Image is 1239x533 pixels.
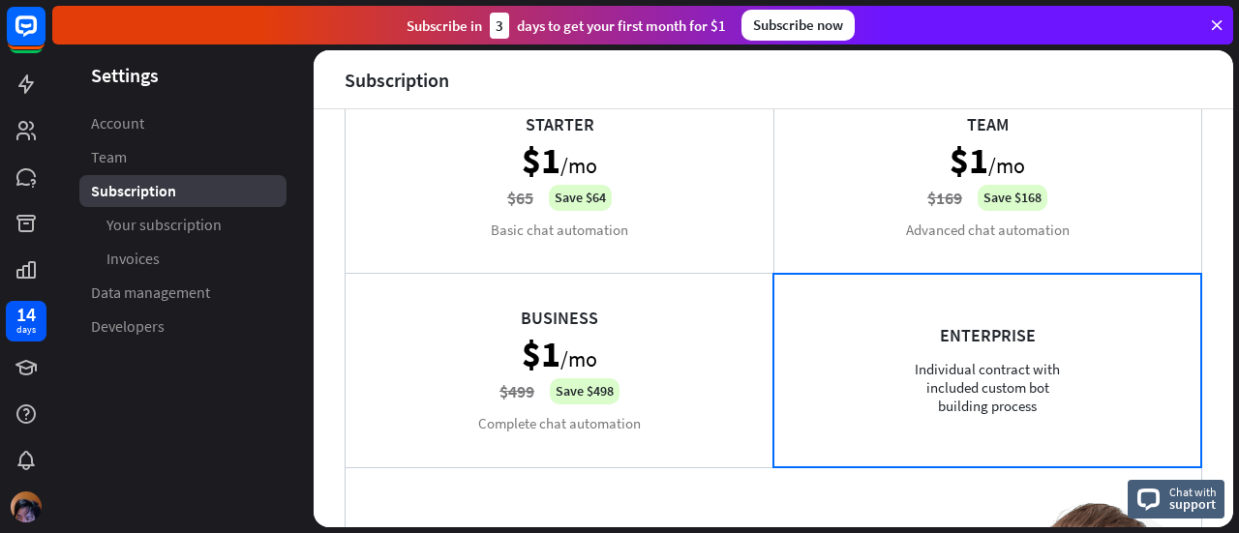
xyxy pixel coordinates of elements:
a: Invoices [79,243,287,275]
div: 14 [16,306,36,323]
a: Data management [79,277,287,309]
span: Subscription [91,181,176,201]
div: 3 [490,13,509,39]
button: Open LiveChat chat widget [15,8,74,66]
div: Subscribe in days to get your first month for $1 [407,13,726,39]
header: Settings [52,62,314,88]
span: Account [91,113,144,133]
span: support [1169,495,1217,513]
a: Developers [79,311,287,342]
span: Invoices [106,249,160,269]
a: Team [79,141,287,173]
a: Account [79,107,287,139]
div: Subscribe now [741,10,855,41]
span: Chat with [1169,483,1217,501]
a: Your subscription [79,209,287,241]
span: Developers [91,316,165,337]
span: Data management [91,282,210,303]
a: 14 days [6,301,46,341]
div: Subscription [345,69,449,91]
span: Your subscription [106,215,222,235]
div: days [16,323,36,337]
span: Team [91,147,127,167]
